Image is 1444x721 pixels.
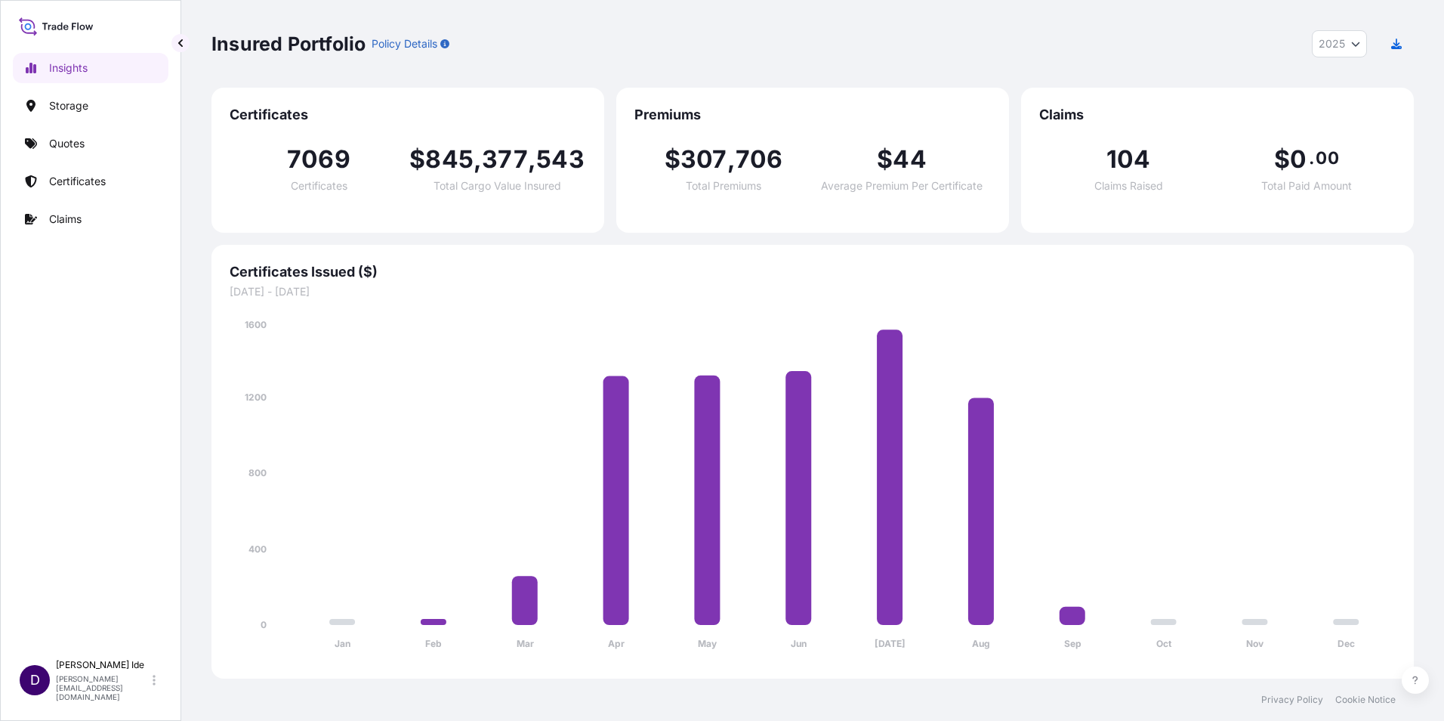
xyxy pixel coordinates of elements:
[727,147,736,172] span: ,
[634,106,991,124] span: Premiums
[875,638,906,649] tspan: [DATE]
[536,147,585,172] span: 543
[434,181,561,191] span: Total Cargo Value Insured
[230,284,1396,299] span: [DATE] - [DATE]
[698,638,717,649] tspan: May
[1290,147,1307,172] span: 0
[821,181,983,191] span: Average Premium Per Certificate
[372,36,437,51] p: Policy Details
[1064,638,1081,649] tspan: Sep
[482,147,528,172] span: 377
[877,147,893,172] span: $
[230,106,586,124] span: Certificates
[261,619,267,630] tspan: 0
[211,32,366,56] p: Insured Portfolio
[13,166,168,196] a: Certificates
[1312,30,1367,57] button: Year Selector
[665,147,680,172] span: $
[13,204,168,234] a: Claims
[13,91,168,121] a: Storage
[49,212,82,227] p: Claims
[291,181,347,191] span: Certificates
[893,147,926,172] span: 44
[248,467,267,478] tspan: 800
[1246,638,1264,649] tspan: Nov
[287,147,350,172] span: 7069
[1335,694,1396,706] a: Cookie Notice
[736,147,783,172] span: 706
[686,181,761,191] span: Total Premiums
[1319,36,1345,51] span: 2025
[49,98,88,113] p: Storage
[1261,181,1352,191] span: Total Paid Amount
[608,638,625,649] tspan: Apr
[972,638,990,649] tspan: Aug
[56,674,150,701] p: [PERSON_NAME][EMAIL_ADDRESS][DOMAIN_NAME]
[335,638,350,649] tspan: Jan
[474,147,482,172] span: ,
[13,128,168,159] a: Quotes
[13,53,168,83] a: Insights
[248,543,267,555] tspan: 400
[49,60,88,76] p: Insights
[230,263,1396,281] span: Certificates Issued ($)
[245,391,267,403] tspan: 1200
[49,136,85,151] p: Quotes
[1039,106,1396,124] span: Claims
[1261,694,1323,706] a: Privacy Policy
[1309,152,1314,164] span: .
[528,147,536,172] span: ,
[425,147,474,172] span: 845
[245,319,267,330] tspan: 1600
[517,638,534,649] tspan: Mar
[680,147,727,172] span: 307
[409,147,425,172] span: $
[1156,638,1172,649] tspan: Oct
[791,638,807,649] tspan: Jun
[1316,152,1338,164] span: 00
[425,638,442,649] tspan: Feb
[49,174,106,189] p: Certificates
[1274,147,1290,172] span: $
[1338,638,1355,649] tspan: Dec
[1106,147,1151,172] span: 104
[56,659,150,671] p: [PERSON_NAME] Ide
[30,673,40,688] span: D
[1094,181,1163,191] span: Claims Raised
